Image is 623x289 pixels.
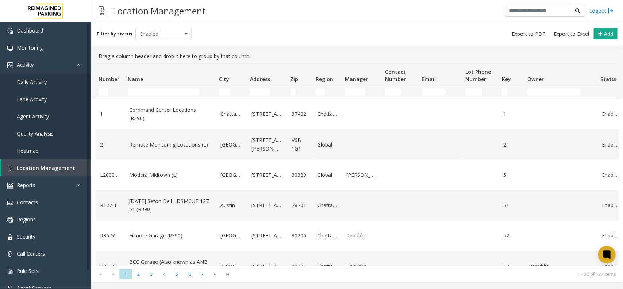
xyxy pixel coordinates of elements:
[100,262,120,270] a: R86-23
[602,110,619,118] a: Enabled
[597,64,623,85] th: Status
[96,85,125,99] td: Number Filter
[589,7,614,15] a: Logout
[222,269,234,280] span: Go to the last page
[170,269,183,279] span: Page 5
[223,271,233,277] span: Go to the last page
[512,30,545,38] span: Export to PDF
[97,31,132,37] label: Filter by status
[220,171,243,179] a: [GEOGRAPHIC_DATA]
[602,171,619,179] a: Enabled
[345,76,368,83] span: Manager
[292,110,308,118] a: 37402
[317,141,338,149] a: Global
[345,88,365,96] input: Manager Filter
[602,262,619,270] a: Enabled
[251,262,283,270] a: [STREET_ADDRESS]
[251,201,283,209] a: [STREET_ADDRESS]
[422,76,436,83] span: Email
[220,141,243,149] a: [GEOGRAPHIC_DATA]
[7,217,13,223] img: 'icon'
[529,262,593,270] a: Republic
[96,49,619,63] div: Drag a column header and drop it here to group by that column
[17,233,35,240] span: Security
[129,171,212,179] a: Modera Midtown (L)
[503,110,520,118] a: 1
[419,85,462,99] td: Email Filter
[158,269,170,279] span: Page 4
[183,269,196,279] span: Page 6
[17,199,38,206] span: Contacts
[503,232,520,240] a: 52
[317,232,338,240] a: Chattanooga
[17,79,47,85] span: Daily Activity
[287,85,313,99] td: Zip Filter
[247,85,287,99] td: Address Filter
[220,201,243,209] a: Austin
[220,262,243,270] a: [GEOGRAPHIC_DATA]
[1,159,91,176] a: Location Management
[220,110,243,118] a: Chattanooga
[551,29,592,39] button: Export to Excel
[17,164,75,171] span: Location Management
[100,110,120,118] a: 1
[292,262,308,270] a: 80206
[385,68,406,83] span: Contact Number
[100,171,120,179] a: L20000500
[251,171,283,179] a: [STREET_ADDRESS]
[290,76,298,83] span: Zip
[594,28,618,40] button: Add
[91,63,623,266] div: Data table
[250,76,270,83] span: Address
[503,171,520,179] a: 5
[7,183,13,189] img: 'icon'
[132,269,145,279] span: Page 2
[129,141,212,149] a: Remote Monitoring Locations (L)
[239,271,616,277] kendo-pager-info: 1 - 20 of 127 items
[317,201,338,209] a: Chattanooga
[7,234,13,240] img: 'icon'
[17,96,47,103] span: Lane Activity
[17,250,45,257] span: Call Centers
[346,262,378,270] a: Republic
[125,85,216,99] td: Name Filter
[17,44,43,51] span: Monitoring
[499,85,524,99] td: Key Filter
[502,88,508,96] input: Key Filter
[100,201,120,209] a: R127-1
[554,30,589,38] span: Export to Excel
[210,271,220,277] span: Go to the next page
[422,88,446,96] input: Email Filter
[503,141,520,149] a: 2
[7,200,13,206] img: 'icon'
[196,269,209,279] span: Page 7
[129,258,212,274] a: BCC Garage (Also known as ANB Garage) (R390)
[128,76,143,83] span: Name
[220,232,243,240] a: [GEOGRAPHIC_DATA]
[317,171,338,179] a: Global
[119,269,132,279] span: Page 1
[604,30,613,37] span: Add
[209,269,222,280] span: Go to the next page
[292,201,308,209] a: 78701
[109,2,209,20] h3: Location Management
[17,267,39,274] span: Rule Sets
[100,232,120,240] a: R86-52
[602,201,619,209] a: Enabled
[292,232,308,240] a: 80206
[17,147,39,154] span: Heatmap
[602,141,619,149] a: Enabled
[129,232,212,240] a: Filmore Garage (R390)
[99,76,119,83] span: Number
[17,216,36,223] span: Regions
[99,88,108,96] input: Number Filter
[145,269,158,279] span: Page 3
[317,110,338,118] a: Chattanooga
[219,76,229,83] span: City
[316,76,333,83] span: Region
[524,85,597,99] td: Owner Filter
[17,113,49,120] span: Agent Activity
[251,136,283,153] a: [STREET_ADDRESS][PERSON_NAME]
[7,62,13,68] img: 'icon'
[251,232,283,240] a: [STREET_ADDRESS]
